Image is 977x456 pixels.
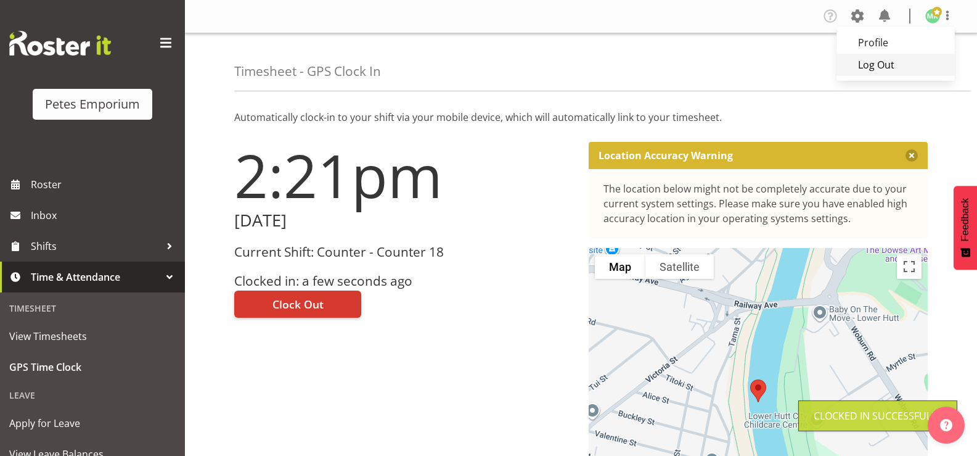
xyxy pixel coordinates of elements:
button: Feedback - Show survey [954,186,977,270]
a: View Timesheets [3,321,182,352]
img: Rosterit website logo [9,31,111,56]
h1: 2:21pm [234,142,574,209]
span: Clock Out [272,296,324,312]
span: View Timesheets [9,327,176,346]
button: Show street map [595,254,645,279]
span: GPS Time Clock [9,358,176,376]
h3: Clocked in: a few seconds ago [234,274,574,288]
span: Feedback [960,198,971,241]
button: Show satellite imagery [645,254,714,279]
a: Apply for Leave [3,408,182,439]
div: Clocked in Successfully [814,408,942,423]
h3: Current Shift: Counter - Counter 18 [234,245,574,259]
span: Roster [31,175,179,194]
img: melanie-richardson713.jpg [925,9,940,23]
a: Profile [836,31,955,54]
span: Apply for Leave [9,414,176,433]
div: The location below might not be completely accurate due to your current system settings. Please m... [603,181,914,226]
button: Clock Out [234,291,361,318]
button: Toggle fullscreen view [897,254,922,279]
span: Inbox [31,206,179,225]
button: Close message [905,149,918,162]
div: Timesheet [3,296,182,321]
span: Time & Attendance [31,268,160,286]
p: Automatically clock-in to your shift via your mobile device, which will automatically link to you... [234,110,928,125]
h2: [DATE] [234,211,574,230]
a: Log Out [836,54,955,76]
span: Shifts [31,237,160,255]
h4: Timesheet - GPS Clock In [234,64,381,78]
p: Location Accuracy Warning [599,149,733,162]
div: Petes Emporium [45,95,140,114]
img: help-xxl-2.png [940,419,952,431]
div: Leave [3,383,182,408]
a: GPS Time Clock [3,352,182,383]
